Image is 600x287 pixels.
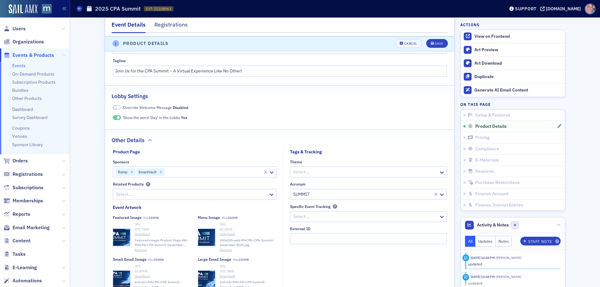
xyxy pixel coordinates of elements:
span: Memberships [12,197,43,204]
img: SailAMX [42,4,52,14]
div: JPG [135,222,192,227]
a: Survey Dashboard [12,115,47,120]
time: 7/22/2025 12:48 PM [471,275,495,279]
div: Menu Image [198,215,220,220]
span: Activity & Notes [477,222,509,228]
div: Cancel [404,42,417,46]
a: E-Learning [3,264,37,271]
span: Purchase Restrictions [475,180,520,186]
div: Remove Ramp [128,168,135,176]
div: JPG [220,222,277,227]
a: Download [220,232,277,237]
span: Setup & Features [475,112,510,118]
a: View on Frontend [461,30,565,43]
span: E-Learning [12,264,37,271]
div: Large Email Image [198,257,231,262]
div: Sponsors [113,160,129,164]
span: Profile [585,3,596,14]
div: Product Page [113,149,140,155]
button: Remove [135,248,147,253]
a: Download [135,232,192,237]
button: All [465,236,476,247]
a: Download [220,274,277,279]
a: Registrations [3,171,43,178]
a: Other Products [12,96,42,101]
div: Event Details [112,21,146,33]
a: Subscriptions [3,184,43,191]
div: View on Frontend [474,34,562,39]
div: Remove SmartVault [157,168,164,176]
div: updated [468,261,556,267]
a: On-Demand Products [12,71,54,77]
a: View Homepage [37,4,52,15]
a: Email Marketing [3,224,50,231]
span: EVT-21108963 [146,6,171,12]
span: 250MB [154,258,164,262]
button: [DOMAIN_NAME] [540,7,583,11]
span: Max [143,216,159,220]
span: Content [12,237,31,244]
a: Art Preview [461,43,565,57]
a: Reports [3,211,30,218]
a: Tasks [3,251,26,258]
div: JPG [135,264,192,269]
div: Save [435,42,443,46]
span: Max [222,216,237,220]
div: Support [515,6,537,12]
span: 250MB [227,216,237,220]
span: Override Welcome Message [123,105,188,110]
img: SailAMX [9,4,37,14]
span: Yes [181,115,187,120]
a: Memberships [3,197,43,204]
span: Tasks [12,251,26,258]
div: Staff Note [528,240,552,243]
span: Orders [12,157,28,164]
a: Events & Products [3,52,54,59]
span: Show the word 'Day' in the Lobby [123,115,187,120]
div: Acronym [290,182,306,186]
a: Coupons [12,125,30,131]
div: 42.42 KB [220,227,277,232]
span: Featured-image-Product-Page-Hdr-MACPA-CPA-Summit-December-2025.jpg [135,238,192,248]
a: Users [3,25,26,32]
span: Max [148,258,164,262]
span: Sessions [475,169,493,174]
a: Venues [12,133,27,139]
time: 7/22/2025 12:48 PM [471,255,495,260]
h4: Actions [460,22,480,27]
div: Tagline [113,58,126,63]
div: SmartVault [137,168,157,176]
span: Finance Account [475,191,508,197]
a: Events [12,63,26,68]
div: Art Download [474,61,562,66]
button: Notes [496,236,512,247]
div: Small Email Image [113,257,147,262]
div: Theme [290,160,302,164]
div: Generate AI Email Content [474,87,562,93]
div: Duplicate [474,74,562,80]
span: Reports [12,211,30,218]
div: Registrations [154,21,188,32]
span: Sarah Knight [495,255,521,260]
span: Pricing [475,135,490,141]
a: Bundles [12,87,28,93]
div: Art Preview [474,47,562,53]
div: External ID [290,226,310,231]
h2: Other Details [112,136,145,144]
span: Automations [12,277,42,284]
a: Subscription Products [12,79,56,85]
span: Product Details [475,124,507,129]
a: Content [3,237,31,244]
div: Featured Image [113,215,142,220]
div: 471.75 KB [135,227,192,232]
span: 250MB [239,258,249,262]
button: Updates [475,236,496,247]
a: Download [135,274,192,279]
div: Tags & Tracking [290,149,322,155]
span: Registrations [12,171,43,178]
span: 250MB [149,216,159,220]
div: updated [468,280,556,286]
a: Art Download [461,57,565,70]
a: Sponsor Library [12,142,43,147]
